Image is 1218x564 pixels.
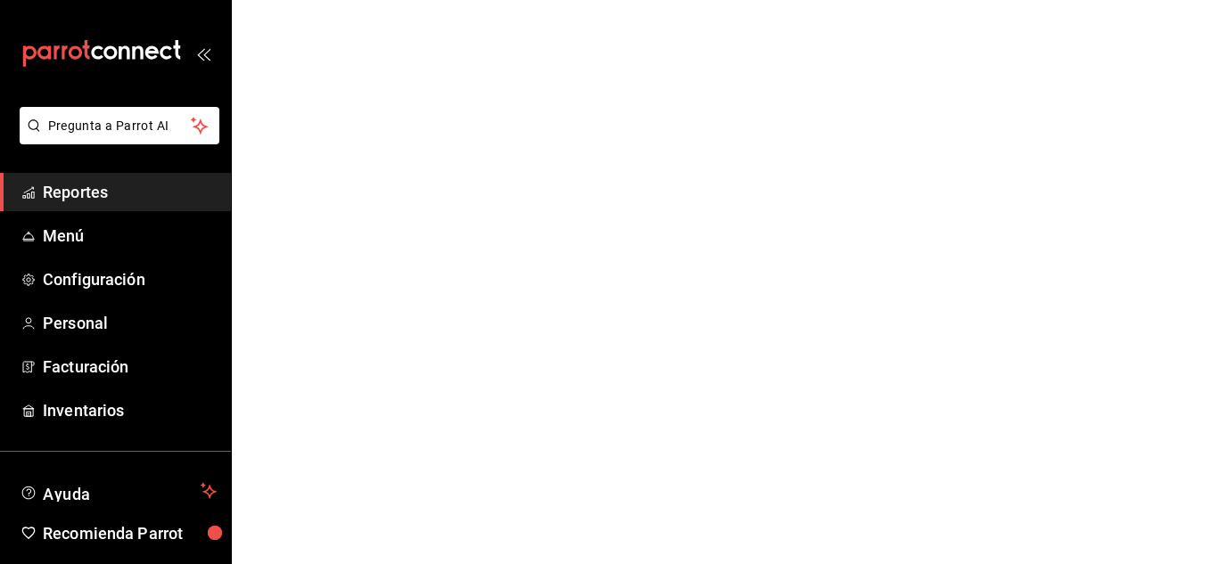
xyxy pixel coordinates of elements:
[43,355,217,379] span: Facturación
[43,398,217,422] span: Inventarios
[48,117,192,135] span: Pregunta a Parrot AI
[43,521,217,545] span: Recomienda Parrot
[196,46,210,61] button: open_drawer_menu
[20,107,219,144] button: Pregunta a Parrot AI
[43,480,193,502] span: Ayuda
[43,311,217,335] span: Personal
[43,180,217,204] span: Reportes
[12,129,219,148] a: Pregunta a Parrot AI
[43,224,217,248] span: Menú
[43,267,217,291] span: Configuración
